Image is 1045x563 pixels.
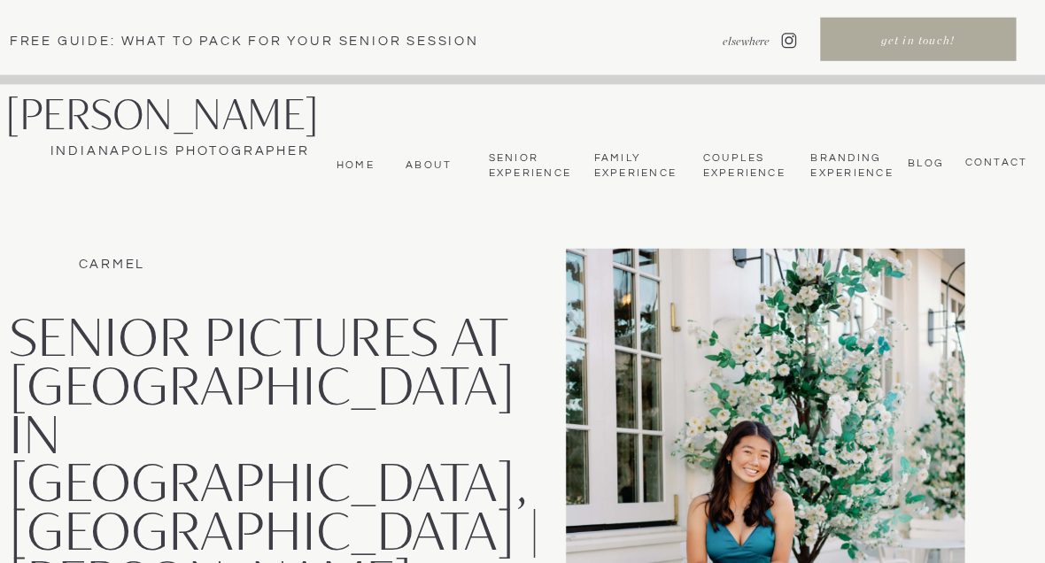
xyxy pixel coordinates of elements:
a: Indianapolis Photographer [5,142,354,161]
a: Home [332,158,375,173]
a: get in touch! [822,33,1013,52]
a: Couples Experience [703,151,784,180]
a: CONTACT [960,156,1028,170]
a: About [399,158,452,173]
a: Family Experience [594,151,675,180]
nav: elsewhere [679,34,770,50]
a: bLog [903,157,944,169]
nav: Branding Experience [810,151,889,180]
a: Carmel [79,258,146,272]
a: Senior Experience [489,151,569,180]
a: Free Guide: What To pack for your senior session [10,32,507,50]
a: BrandingExperience [810,151,889,180]
a: [PERSON_NAME] [5,92,370,137]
